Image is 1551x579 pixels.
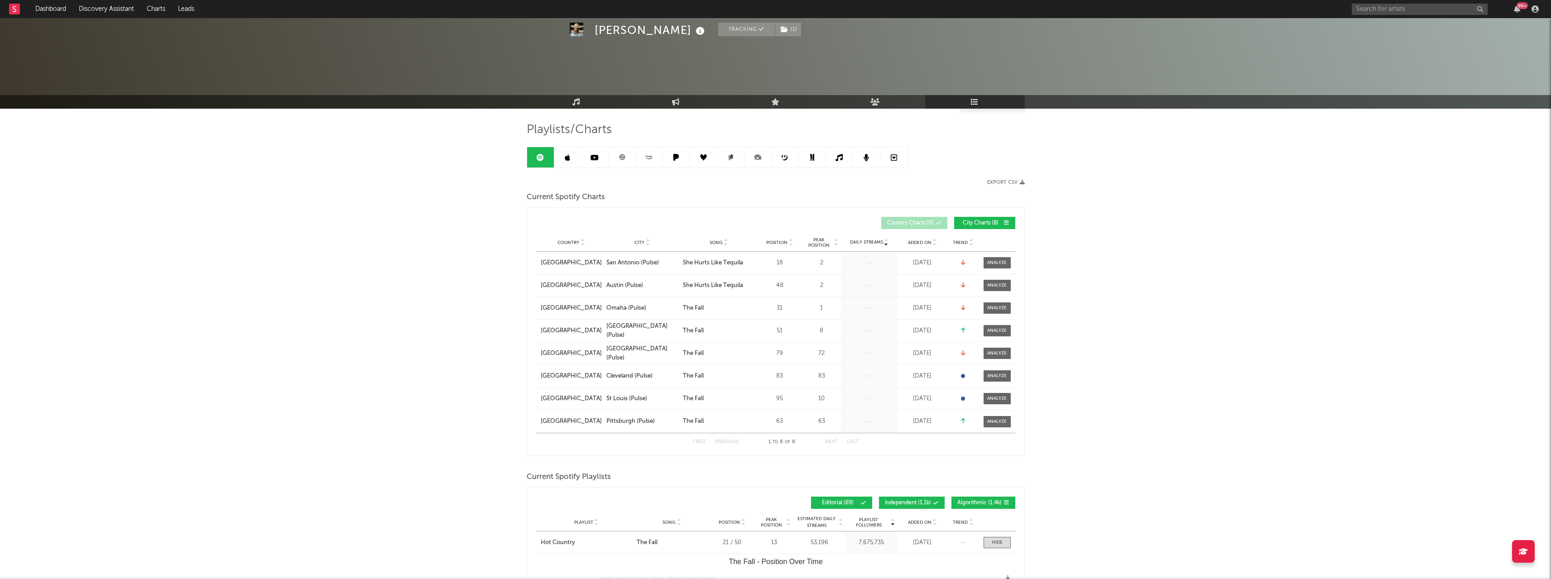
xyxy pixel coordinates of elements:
[848,517,890,528] span: Playlist Followers
[715,440,739,445] button: Previous
[850,239,883,246] span: Daily Streams
[1514,5,1520,13] button: 99+
[900,349,945,358] div: [DATE]
[606,258,678,268] a: San Antonio (Pulse)
[541,304,602,313] div: [GEOGRAPHIC_DATA]
[957,500,1002,506] span: Algorithmic ( 1.4k )
[908,520,932,525] span: Added On
[805,237,833,248] span: Peak Position
[719,520,740,525] span: Position
[683,258,743,268] div: She Hurts Like Tequila
[757,437,807,448] div: 1 8 8
[683,349,704,358] div: The Fall
[541,372,602,381] a: [GEOGRAPHIC_DATA]
[606,417,655,426] div: Pittsburgh (Pulse)
[953,520,968,525] span: Trend
[775,23,802,36] span: ( 1 )
[987,180,1025,185] button: Export CSV
[766,240,788,245] span: Position
[900,394,945,403] div: [DATE]
[900,417,945,426] div: [DATE]
[759,394,800,403] div: 95
[759,417,800,426] div: 63
[606,417,678,426] a: Pittsburgh (Pulse)
[960,220,1002,226] span: City Charts ( 8 )
[796,538,843,547] div: 53,196
[557,240,579,245] span: Country
[805,326,839,335] div: 8
[527,124,612,135] span: Playlists/Charts
[683,326,755,335] a: The Fall
[606,258,659,268] div: San Antonio (Pulse)
[683,281,755,290] a: She Hurts Like Tequila
[805,258,839,268] div: 2
[606,345,678,362] a: [GEOGRAPHIC_DATA] (Pulse)
[887,220,934,226] span: Country Charts ( 0 )
[683,394,755,403] a: The Fall
[712,538,753,547] div: 21 / 50
[759,304,800,313] div: 31
[683,304,704,313] div: The Fall
[953,240,968,245] span: Trend
[683,326,704,335] div: The Fall
[848,538,895,547] div: 7,675,735
[663,520,676,525] span: Song
[805,281,839,290] div: 2
[805,394,839,403] div: 10
[606,304,646,313] div: Omaha (Pulse)
[900,258,945,268] div: [DATE]
[773,440,778,444] span: to
[606,281,643,290] div: Austin (Pulse)
[710,240,723,245] span: Song
[954,217,1015,229] button: City Charts(8)
[757,538,791,547] div: 13
[541,538,575,547] div: Hot Country
[683,417,755,426] a: The Fall
[908,240,932,245] span: Added On
[817,500,859,506] span: Editorial ( 69 )
[606,304,678,313] a: Omaha (Pulse)
[805,349,839,358] div: 72
[541,258,602,268] div: [GEOGRAPHIC_DATA]
[541,394,602,403] a: [GEOGRAPHIC_DATA]
[1517,2,1528,9] div: 99 +
[805,372,839,381] div: 83
[785,440,790,444] span: of
[1352,4,1488,15] input: Search for artists
[900,372,945,381] div: [DATE]
[595,23,707,38] div: [PERSON_NAME]
[805,417,839,426] div: 63
[527,472,611,483] span: Current Spotify Playlists
[951,497,1015,509] button: Algorithmic(1.4k)
[527,192,605,203] span: Current Spotify Charts
[900,326,945,335] div: [DATE]
[900,304,945,313] div: [DATE]
[775,23,801,36] button: (1)
[606,372,653,381] div: Cleveland (Pulse)
[759,349,800,358] div: 79
[606,372,678,381] a: Cleveland (Pulse)
[759,281,800,290] div: 48
[759,372,800,381] div: 83
[541,326,602,335] a: [GEOGRAPHIC_DATA]
[759,326,800,335] div: 51
[881,217,947,229] button: Country Charts(0)
[683,349,755,358] a: The Fall
[541,349,602,358] a: [GEOGRAPHIC_DATA]
[606,394,647,403] div: St Louis (Pulse)
[606,394,678,403] a: St Louis (Pulse)
[683,304,755,313] a: The Fall
[757,517,786,528] span: Peak Position
[900,281,945,290] div: [DATE]
[541,417,602,426] a: [GEOGRAPHIC_DATA]
[606,322,678,340] div: [GEOGRAPHIC_DATA] (Pulse)
[541,538,632,547] a: Hot Country
[693,440,706,445] button: First
[683,258,755,268] a: She Hurts Like Tequila
[683,417,704,426] div: The Fall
